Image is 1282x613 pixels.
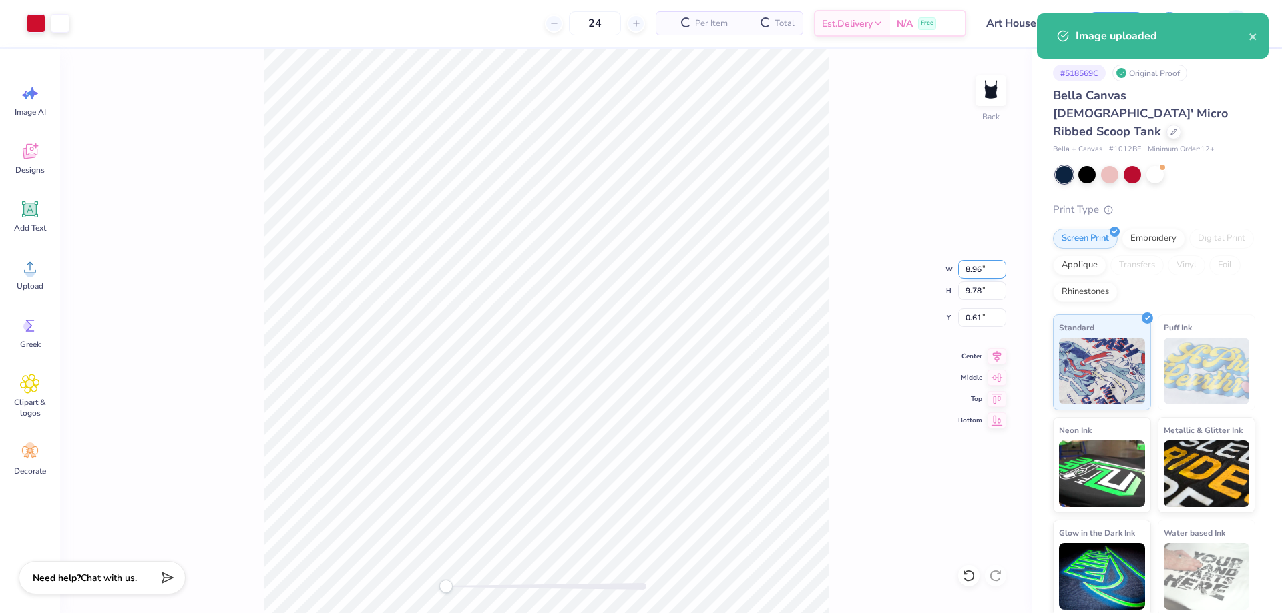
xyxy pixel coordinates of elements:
input: – – [569,11,621,35]
img: Metallic & Glitter Ink [1164,440,1250,507]
div: Screen Print [1053,229,1118,249]
span: Bella Canvas [DEMOGRAPHIC_DATA]' Micro Ribbed Scoop Tank [1053,87,1228,139]
button: close [1249,28,1258,44]
span: Middle [958,372,982,383]
img: Standard [1059,338,1145,404]
div: Print Type [1053,202,1255,217]
img: Water based Ink [1164,543,1250,610]
span: Puff Ink [1164,320,1192,334]
div: Embroidery [1122,229,1185,249]
span: Greek [20,339,41,350]
div: # 518569C [1053,65,1106,81]
div: Vinyl [1168,255,1205,275]
div: Original Proof [1112,65,1187,81]
div: Foil [1209,255,1241,275]
span: Per Item [695,17,728,31]
div: Digital Print [1189,229,1254,249]
span: Bella + Canvas [1053,144,1102,155]
span: N/A [897,17,913,31]
div: Transfers [1110,255,1164,275]
span: Free [921,19,933,28]
span: Bottom [958,415,982,426]
span: Minimum Order: 12 + [1148,144,1215,155]
div: Accessibility label [439,580,453,593]
span: Upload [17,281,43,291]
div: Image uploaded [1076,28,1249,44]
div: Back [982,111,1000,123]
span: Top [958,394,982,404]
span: # 1012BE [1109,144,1141,155]
span: Standard [1059,320,1094,334]
span: Metallic & Glitter Ink [1164,423,1243,437]
span: Est. Delivery [822,17,873,31]
span: Center [958,351,982,362]
img: Glow in the Dark Ink [1059,543,1145,610]
span: Add Text [14,223,46,233]
div: Rhinestones [1053,282,1118,302]
input: Untitled Design [976,10,1074,37]
a: KM [1198,10,1255,37]
img: Karl Michael Narciza [1223,10,1249,37]
img: Neon Ink [1059,440,1145,507]
span: Glow in the Dark Ink [1059,526,1135,540]
strong: Need help? [33,572,81,584]
img: Back [978,77,1004,104]
span: Designs [15,165,45,175]
span: Neon Ink [1059,423,1092,437]
span: Decorate [14,466,46,476]
span: Clipart & logos [8,397,52,418]
span: Image AI [15,107,46,117]
img: Puff Ink [1164,338,1250,404]
span: Total [775,17,795,31]
span: Chat with us. [81,572,137,584]
div: Applique [1053,255,1106,275]
span: Water based Ink [1164,526,1225,540]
